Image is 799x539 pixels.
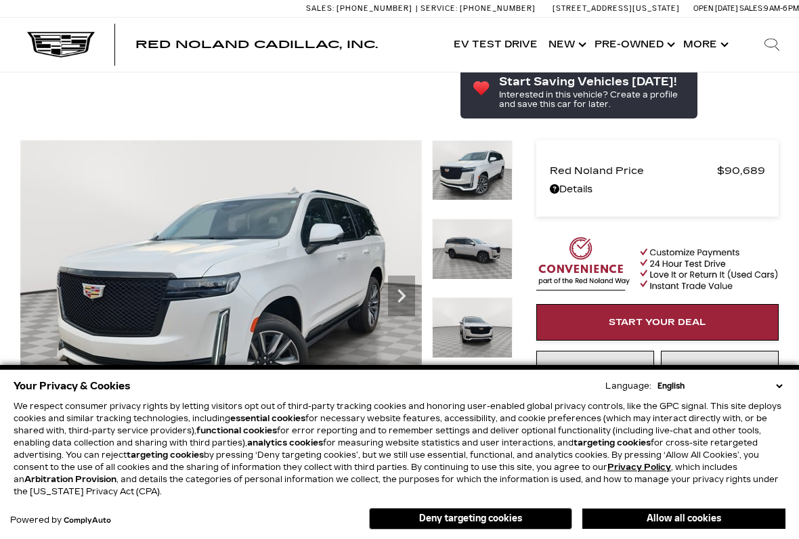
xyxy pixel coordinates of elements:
[24,475,116,484] strong: Arbitration Provision
[717,161,765,180] span: $90,689
[432,140,513,200] img: Certified Used 2024 Crystal White Tricoat Cadillac Sport image 1
[553,364,637,389] span: Instant Trade Value
[337,4,412,13] span: [PHONE_NUMBER]
[543,18,589,72] a: New
[369,508,572,530] button: Deny targeting cookies
[693,4,738,13] span: Open [DATE]
[550,180,765,199] a: Details
[609,317,706,328] span: Start Your Deal
[135,38,378,51] span: Red Noland Cadillac, Inc.
[14,400,785,498] p: We respect consumer privacy rights by letting visitors opt out of third-party tracking cookies an...
[416,5,539,12] a: Service: [PHONE_NUMBER]
[432,219,513,279] img: Certified Used 2024 Crystal White Tricoat Cadillac Sport image 2
[306,5,416,12] a: Sales: [PHONE_NUMBER]
[764,4,799,13] span: 9 AM-6 PM
[678,18,731,72] button: More
[10,516,111,525] div: Powered by
[661,351,779,402] a: Schedule Test Drive
[388,276,415,316] div: Next
[14,376,131,395] span: Your Privacy & Cookies
[420,4,458,13] span: Service:
[64,517,111,525] a: ComplyAuto
[553,4,680,13] a: [STREET_ADDRESS][US_STATE]
[550,161,717,180] span: Red Noland Price
[607,462,671,472] a: Privacy Policy
[196,426,277,435] strong: functional cookies
[582,509,785,529] button: Allow all cookies
[550,161,765,180] a: Red Noland Price $90,689
[589,18,678,72] a: Pre-Owned
[605,382,651,390] div: Language:
[448,18,543,72] a: EV Test Drive
[536,351,654,402] a: Instant Trade Value
[20,140,422,441] img: Certified Used 2024 Crystal White Tricoat Cadillac Sport image 1
[135,39,378,50] a: Red Noland Cadillac, Inc.
[306,4,334,13] span: Sales:
[739,4,764,13] span: Sales:
[127,450,204,460] strong: targeting cookies
[247,438,323,448] strong: analytics cookies
[536,304,779,341] a: Start Your Deal
[676,364,763,389] span: Schedule Test Drive
[460,4,536,13] span: [PHONE_NUMBER]
[230,414,305,423] strong: essential cookies
[27,32,95,58] img: Cadillac Dark Logo with Cadillac White Text
[654,380,785,392] select: Language Select
[574,438,651,448] strong: targeting cookies
[432,297,513,358] img: Certified Used 2024 Crystal White Tricoat Cadillac Sport image 3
